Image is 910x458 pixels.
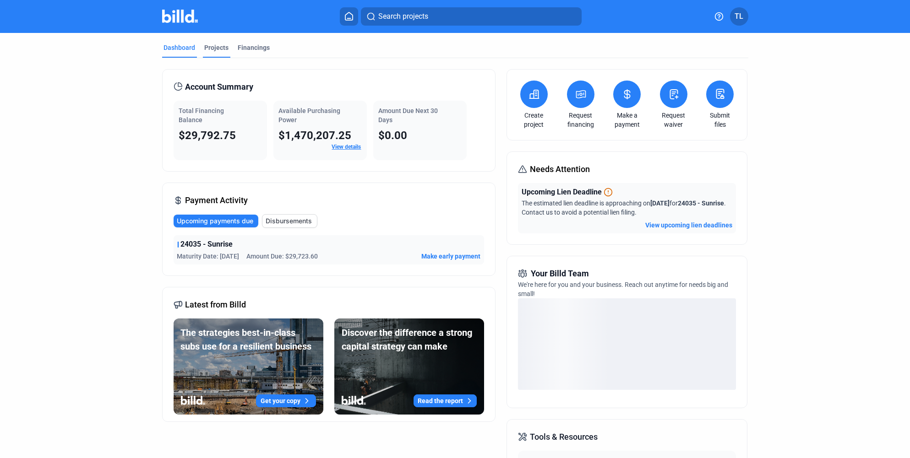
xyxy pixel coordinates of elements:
[414,394,477,407] button: Read the report
[185,81,254,93] span: Account Summary
[179,107,224,124] span: Total Financing Balance
[518,111,550,129] a: Create project
[645,221,732,230] button: View upcoming lien deadlines
[279,107,341,124] span: Available Purchasing Power
[522,187,602,198] span: Upcoming Lien Deadline
[174,215,258,227] button: Upcoming payments due
[650,199,670,207] span: [DATE]
[266,216,312,226] span: Disbursements
[379,107,438,124] span: Amount Due Next 30 Days
[658,111,690,129] a: Request waiver
[181,326,316,353] div: The strategies best-in-class subs use for a resilient business
[378,11,428,22] span: Search projects
[185,298,246,311] span: Latest from Billd
[162,10,198,23] img: Billd Company Logo
[181,239,233,250] span: 24035 - Sunrise
[704,111,736,129] a: Submit files
[205,43,229,52] div: Projects
[179,129,236,142] span: $29,792.75
[185,194,248,207] span: Payment Activity
[177,216,254,226] span: Upcoming payments due
[238,43,270,52] div: Financings
[565,111,597,129] a: Request financing
[342,326,477,353] div: Discover the difference a strong capital strategy can make
[735,11,743,22] span: TL
[164,43,196,52] div: Dashboard
[518,298,736,390] div: loading
[379,129,408,142] span: $0.00
[177,252,240,261] span: Maturity Date: [DATE]
[730,7,748,26] button: TL
[530,431,598,443] span: Tools & Resources
[247,252,318,261] span: Amount Due: $29,723.60
[522,199,726,216] span: The estimated lien deadline is approaching on for . Contact us to avoid a potential lien filing.
[678,199,724,207] span: 24035 - Sunrise
[611,111,643,129] a: Make a payment
[361,7,582,26] button: Search projects
[518,281,728,297] span: We're here for you and your business. Reach out anytime for needs big and small!
[530,163,590,176] span: Needs Attention
[332,144,361,150] a: View details
[262,214,317,228] button: Disbursements
[421,252,480,261] button: Make early payment
[256,394,316,407] button: Get your copy
[531,267,589,280] span: Your Billd Team
[279,129,352,142] span: $1,470,207.25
